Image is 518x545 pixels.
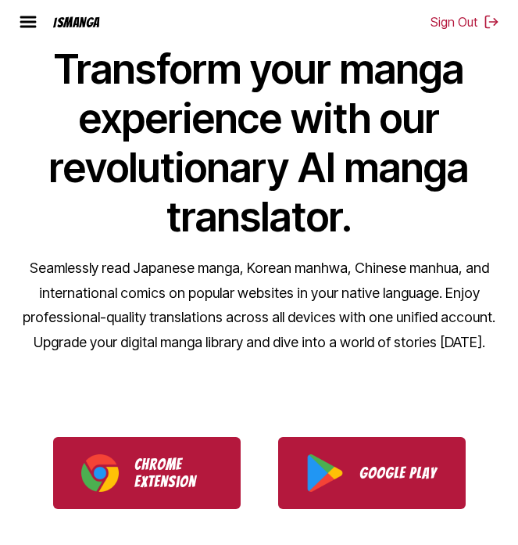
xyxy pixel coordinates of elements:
[359,464,438,482] p: Google Play
[19,256,499,354] p: Seamlessly read Japanese manga, Korean manhwa, Chinese manhua, and international comics on popula...
[47,15,128,30] a: IsManga
[19,13,38,31] img: hamburger
[19,45,499,242] h1: Transform your manga experience with our revolutionary AI manga translator.
[134,456,213,490] p: Chrome Extension
[53,437,241,509] a: Download IsManga Chrome Extension
[306,454,344,492] img: Google Play logo
[484,14,499,30] img: Sign out
[53,15,100,30] div: IsManga
[81,454,119,492] img: Chrome logo
[430,14,499,30] button: Sign Out
[278,437,466,509] a: Download IsManga from Google Play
